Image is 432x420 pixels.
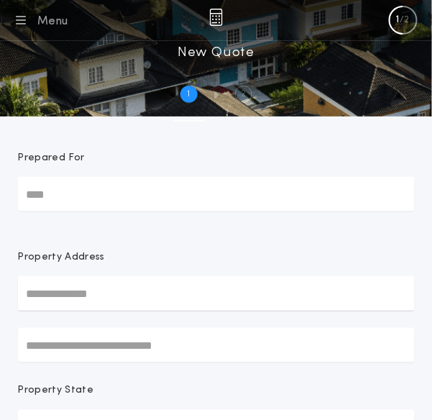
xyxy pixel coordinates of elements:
[400,14,410,26] p: /2
[18,384,93,398] p: Property State
[12,10,68,30] button: Menu
[188,88,190,100] h2: 1
[241,88,246,100] h2: 2
[209,9,223,26] img: img
[18,177,415,211] input: Prepared For
[18,250,415,265] p: Property Address
[18,151,85,165] p: Prepared For
[178,41,254,64] h1: New Quote
[37,13,68,30] div: Menu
